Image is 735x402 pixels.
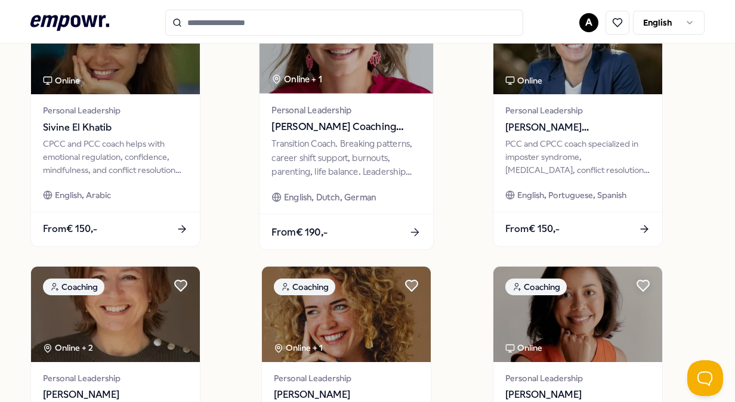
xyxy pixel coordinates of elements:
[274,341,323,354] div: Online + 1
[43,279,104,295] div: Coaching
[505,372,650,385] span: Personal Leadership
[43,221,97,237] span: From € 150,-
[505,341,542,354] div: Online
[579,13,598,32] button: A
[43,120,188,135] span: Sivine El Khatib
[43,137,188,177] div: CPCC and PCC coach helps with emotional regulation, confidence, mindfulness, and conflict resolut...
[43,372,188,385] span: Personal Leadership
[165,10,523,36] input: Search for products, categories or subcategories
[31,267,200,362] img: package image
[274,279,335,295] div: Coaching
[284,191,376,205] span: English, Dutch, German
[505,221,560,237] span: From € 150,-
[262,267,431,362] img: package image
[505,279,567,295] div: Coaching
[517,188,626,202] span: English, Portuguese, Spanish
[55,188,111,202] span: English, Arabic
[272,73,322,86] div: Online + 1
[505,137,650,177] div: PCC and CPCC coach specialized in imposter syndrome, [MEDICAL_DATA], conflict resolution, and [ME...
[272,224,328,240] span: From € 190,-
[43,74,80,87] div: Online
[687,360,723,396] iframe: Help Scout Beacon - Open
[43,341,93,354] div: Online + 2
[505,74,542,87] div: Online
[272,137,421,178] div: Transition Coach. Breaking patterns, career shift support, burnouts, parenting, life balance. Lea...
[505,120,650,135] span: [PERSON_NAME] [PERSON_NAME] [PERSON_NAME]
[43,104,188,117] span: Personal Leadership
[505,104,650,117] span: Personal Leadership
[274,372,419,385] span: Personal Leadership
[272,119,421,135] span: [PERSON_NAME] Coaching Facilitation Teams
[272,103,421,117] span: Personal Leadership
[493,267,662,362] img: package image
